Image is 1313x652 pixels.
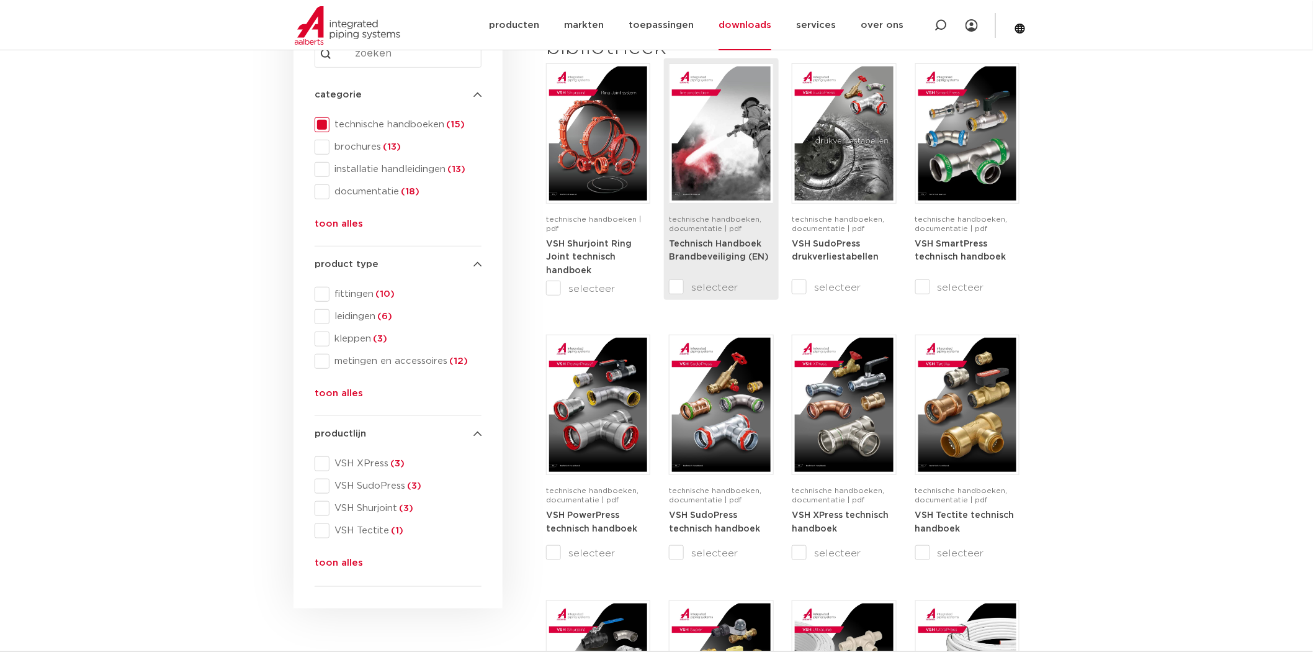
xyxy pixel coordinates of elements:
span: VSH Shurjoint [329,502,482,515]
span: brochures [329,141,482,153]
div: installatie handleidingen(13) [315,162,482,177]
label: selecteer [669,280,773,295]
label: selecteer [792,546,896,561]
img: VSH-SudoPress_A4PLT_5007706_2024-2.0_NL-pdf.jpg [795,66,893,201]
span: VSH XPress [329,458,482,470]
a: Technisch Handboek Brandbeveiliging (EN) [669,239,769,262]
label: selecteer [915,546,1019,561]
strong: VSH Tectite technisch handboek [915,511,1015,533]
strong: VSH XPress technisch handboek [792,511,889,533]
span: technische handboeken, documentatie | pdf [792,215,884,232]
a: VSH PowerPress technisch handboek [546,510,637,533]
span: (3) [397,504,413,513]
span: fittingen [329,288,482,301]
div: leidingen(6) [315,309,482,324]
strong: VSH SudoPress drukverliestabellen [792,240,879,262]
label: selecteer [792,280,896,295]
span: technische handboeken [329,119,482,131]
strong: VSH SudoPress technisch handboek [669,511,760,533]
button: toon alles [315,217,363,237]
div: metingen en accessoires(12) [315,354,482,369]
div: documentatie(18) [315,184,482,199]
label: selecteer [546,281,650,296]
span: technische handboeken, documentatie | pdf [915,215,1008,232]
span: (1) [389,526,403,535]
a: VSH SmartPress technisch handboek [915,239,1006,262]
span: (3) [371,334,387,343]
span: (6) [375,312,392,321]
span: (18) [399,187,419,196]
span: leidingen [329,310,482,323]
a: VSH XPress technisch handboek [792,510,889,533]
h4: productlijn [315,427,482,441]
button: toon alles [315,556,363,576]
span: (13) [381,142,401,152]
span: kleppen [329,333,482,345]
img: VSH-PowerPress_A4TM_5008817_2024_3.1_NL-pdf.jpg [549,338,647,472]
img: VSH-SudoPress_A4TM_5001604-2023-3.0_NL-pdf.jpg [672,338,770,472]
img: FireProtection_A4TM_5007915_2025_2.0_EN-pdf.jpg [672,66,770,201]
div: VSH Tectite(1) [315,523,482,538]
span: technische handboeken, documentatie | pdf [669,487,761,504]
span: VSH SudoPress [329,480,482,492]
strong: VSH PowerPress technisch handboek [546,511,637,533]
span: metingen en accessoires [329,355,482,368]
span: (3) [388,459,405,468]
span: technische handboeken | pdf [546,215,641,232]
label: selecteer [915,280,1019,295]
div: brochures(13) [315,140,482,155]
a: VSH SudoPress technisch handboek [669,510,760,533]
span: technische handboeken, documentatie | pdf [792,487,884,504]
div: VSH SudoPress(3) [315,479,482,494]
strong: VSH Shurjoint Ring Joint technisch handboek [546,240,632,275]
span: technische handboeken, documentatie | pdf [669,215,761,232]
span: documentatie [329,186,482,198]
a: VSH Shurjoint Ring Joint technisch handboek [546,239,632,275]
span: (10) [374,289,395,299]
strong: VSH SmartPress technisch handboek [915,240,1006,262]
div: kleppen(3) [315,332,482,346]
span: VSH Tectite [329,525,482,537]
span: (12) [447,356,468,366]
span: technische handboeken, documentatie | pdf [546,487,639,504]
div: fittingen(10) [315,287,482,302]
img: VSH-Tectite_A4TM_5009376-2024-2.0_NL-pdf.jpg [918,338,1016,472]
span: (3) [405,481,421,491]
div: technische handboeken(15) [315,117,482,132]
label: selecteer [546,546,650,561]
div: VSH XPress(3) [315,456,482,471]
h4: product type [315,257,482,272]
img: VSH-Shurjoint-RJ_A4TM_5011380_2025_1.1_EN-pdf.jpg [549,66,647,201]
strong: Technisch Handboek Brandbeveiliging (EN) [669,240,769,262]
span: (13) [446,165,465,174]
span: (15) [444,120,465,129]
label: selecteer [669,546,773,561]
img: VSH-SmartPress_A4TM_5009301_2023_2.0-EN-pdf.jpg [918,66,1016,201]
button: toon alles [315,386,363,406]
img: VSH-XPress_A4TM_5008762_2025_4.1_NL-pdf.jpg [795,338,893,472]
span: technische handboeken, documentatie | pdf [915,487,1008,504]
a: VSH Tectite technisch handboek [915,510,1015,533]
span: installatie handleidingen [329,163,482,176]
h4: categorie [315,88,482,102]
a: VSH SudoPress drukverliestabellen [792,239,879,262]
div: VSH Shurjoint(3) [315,501,482,516]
